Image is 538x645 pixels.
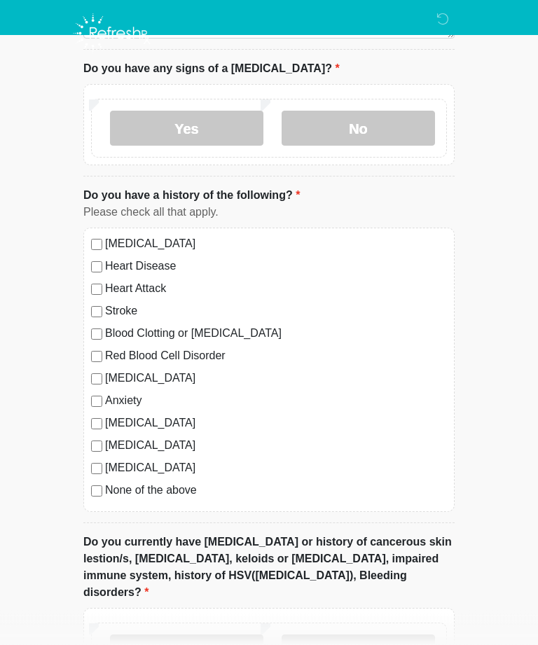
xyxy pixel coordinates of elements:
[91,486,102,497] input: None of the above
[105,281,447,298] label: Heart Attack
[83,61,340,78] label: Do you have any signs of a [MEDICAL_DATA]?
[105,460,447,477] label: [MEDICAL_DATA]
[91,352,102,363] input: Red Blood Cell Disorder
[91,307,102,318] input: Stroke
[105,393,447,410] label: Anxiety
[91,396,102,408] input: Anxiety
[91,464,102,475] input: [MEDICAL_DATA]
[105,438,447,455] label: [MEDICAL_DATA]
[110,111,263,146] label: Yes
[105,236,447,253] label: [MEDICAL_DATA]
[91,284,102,296] input: Heart Attack
[83,204,455,221] div: Please check all that apply.
[83,534,455,602] label: Do you currently have [MEDICAL_DATA] or history of cancerous skin lestion/s, [MEDICAL_DATA], kelo...
[282,111,435,146] label: No
[105,370,447,387] label: [MEDICAL_DATA]
[91,419,102,430] input: [MEDICAL_DATA]
[91,374,102,385] input: [MEDICAL_DATA]
[105,258,447,275] label: Heart Disease
[105,348,447,365] label: Red Blood Cell Disorder
[69,11,154,57] img: Refresh RX Logo
[105,415,447,432] label: [MEDICAL_DATA]
[91,240,102,251] input: [MEDICAL_DATA]
[105,303,447,320] label: Stroke
[91,441,102,452] input: [MEDICAL_DATA]
[105,326,447,342] label: Blood Clotting or [MEDICAL_DATA]
[105,483,447,499] label: None of the above
[83,188,300,204] label: Do you have a history of the following?
[91,329,102,340] input: Blood Clotting or [MEDICAL_DATA]
[91,262,102,273] input: Heart Disease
